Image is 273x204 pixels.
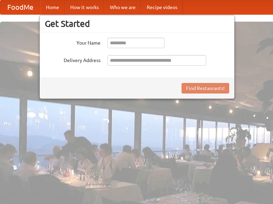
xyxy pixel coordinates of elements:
[40,0,65,14] a: Home
[141,0,183,14] a: Recipe videos
[45,55,101,64] label: Delivery Address
[45,18,229,29] h3: Get Started
[104,0,141,14] a: Who we are
[0,0,40,14] a: FoodMe
[182,83,229,93] button: Find Restaurants!
[45,38,101,46] label: Your Name
[65,0,104,14] a: How it works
